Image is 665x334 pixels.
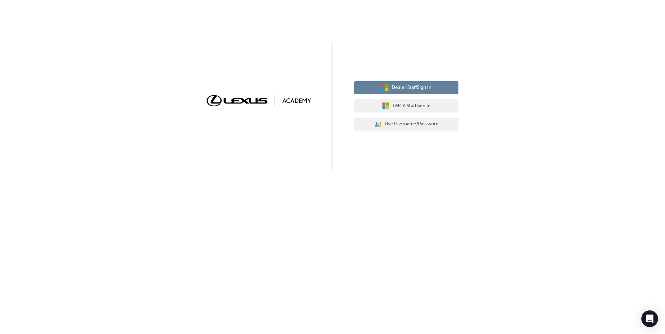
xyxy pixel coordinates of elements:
[392,84,431,92] span: Dealer Staff Sign In
[641,310,658,327] div: Open Intercom Messenger
[354,99,458,112] button: TMCA StaffSign In
[354,118,458,131] button: Use Username/Password
[354,81,458,94] button: Dealer StaffSign In
[385,120,439,128] span: Use Username/Password
[207,95,311,106] img: Trak
[392,102,431,110] span: TMCA Staff Sign In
